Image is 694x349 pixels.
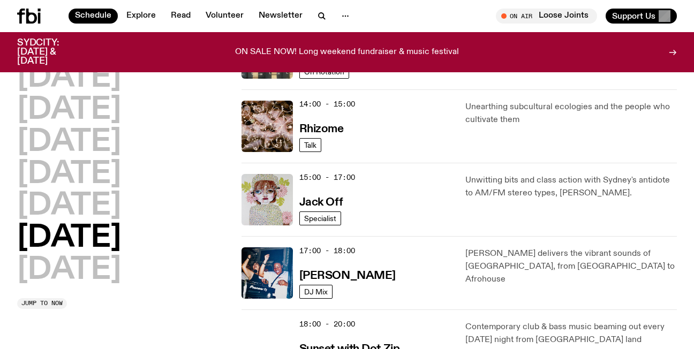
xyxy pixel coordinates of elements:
[17,127,121,157] button: [DATE]
[606,9,677,24] button: Support Us
[304,141,316,149] span: Talk
[17,160,121,189] button: [DATE]
[612,11,655,21] span: Support Us
[199,9,250,24] a: Volunteer
[299,270,396,282] h3: [PERSON_NAME]
[496,9,597,24] button: On AirLoose Joints
[299,195,343,208] a: Jack Off
[17,255,121,285] button: [DATE]
[235,48,459,57] p: ON SALE NOW! Long weekend fundraiser & music festival
[242,101,293,152] img: A close up picture of a bunch of ginger roots. Yellow squiggles with arrows, hearts and dots are ...
[299,124,344,135] h3: Rhizome
[69,9,118,24] a: Schedule
[17,39,86,66] h3: SYDCITY: [DATE] & [DATE]
[299,122,344,135] a: Rhizome
[17,191,121,221] button: [DATE]
[120,9,162,24] a: Explore
[465,101,677,126] p: Unearthing subcultural ecologies and the people who cultivate them
[17,95,121,125] button: [DATE]
[304,214,336,222] span: Specialist
[164,9,197,24] a: Read
[21,300,63,306] span: Jump to now
[304,287,328,295] span: DJ Mix
[465,247,677,286] p: [PERSON_NAME] delivers the vibrant sounds of [GEOGRAPHIC_DATA], from [GEOGRAPHIC_DATA] to Afrohouse
[299,172,355,183] span: 15:00 - 17:00
[299,285,333,299] a: DJ Mix
[299,197,343,208] h3: Jack Off
[299,246,355,256] span: 17:00 - 18:00
[465,174,677,200] p: Unwitting bits and class action with Sydney's antidote to AM/FM stereo types, [PERSON_NAME].
[17,63,121,93] button: [DATE]
[299,319,355,329] span: 18:00 - 20:00
[465,321,677,346] p: Contemporary club & bass music beaming out every [DATE] night from [GEOGRAPHIC_DATA] land
[299,138,321,152] a: Talk
[242,174,293,225] img: a dotty lady cuddling her cat amongst flowers
[299,211,341,225] a: Specialist
[299,99,355,109] span: 14:00 - 15:00
[17,298,67,309] button: Jump to now
[17,223,121,253] button: [DATE]
[252,9,309,24] a: Newsletter
[299,268,396,282] a: [PERSON_NAME]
